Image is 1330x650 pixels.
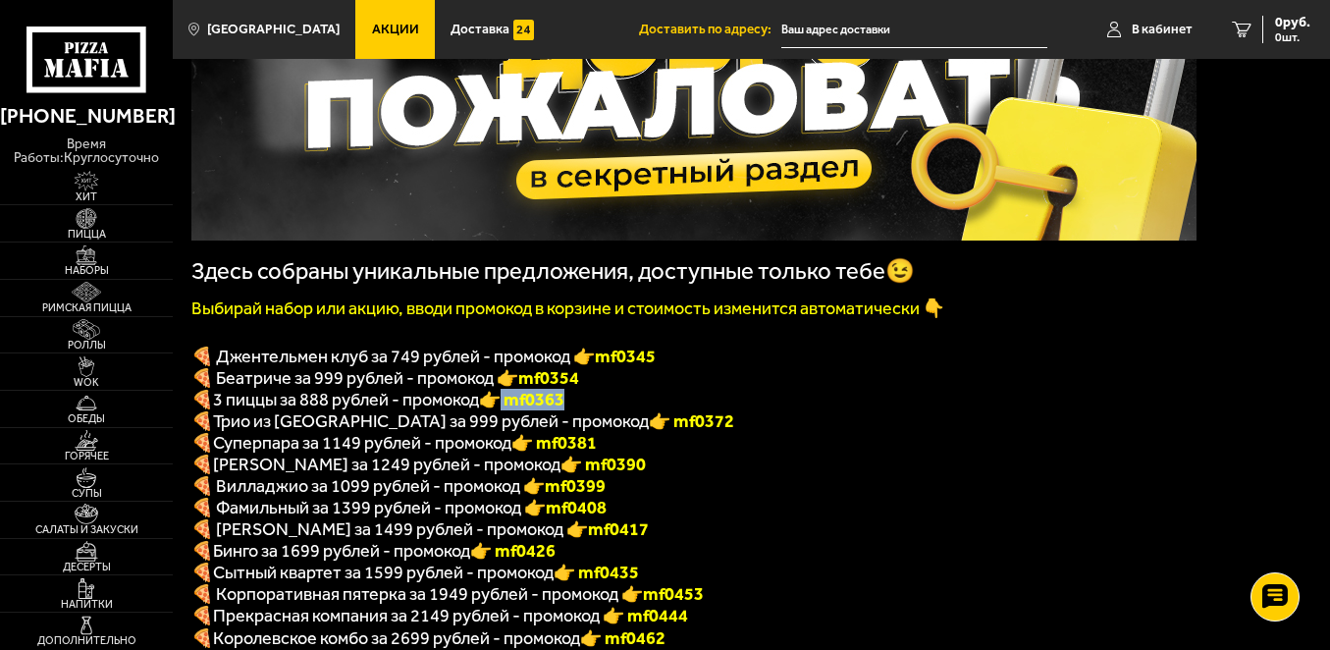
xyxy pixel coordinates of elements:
span: 0 руб. [1275,16,1310,29]
font: 🍕 [191,432,213,454]
font: Выбирай набор или акцию, вводи промокод в корзине и стоимость изменится автоматически 👇 [191,298,944,319]
span: 🍕 [PERSON_NAME] за 1499 рублей - промокод 👉 [191,518,649,540]
b: 👉 mf0435 [554,562,639,583]
b: 👉 mf0390 [560,454,646,475]
span: 0 шт. [1275,31,1310,43]
b: 👉 mf0426 [470,540,556,562]
b: mf0399 [545,475,606,497]
span: Здесь собраны уникальные предложения, доступные только тебе😉 [191,257,915,285]
span: 🍕 Корпоративная пятерка за 1949 рублей - промокод 👉 [191,583,704,605]
span: 🍕 Беатриче за 999 рублей - промокод 👉 [191,367,579,389]
span: Суперпара за 1149 рублей - промокод [213,432,511,454]
font: 👉 mf0381 [511,432,597,454]
span: Бинго за 1699 рублей - промокод [213,540,470,562]
font: 👉 mf0363 [479,389,564,410]
b: 🍕 [191,562,213,583]
font: 👉 mf0372 [649,410,734,432]
span: Доставить по адресу: [639,23,781,36]
font: 🍕 [191,627,213,649]
b: mf0453 [643,583,704,605]
span: 3 пиццы за 888 рублей - промокод [213,389,479,410]
span: 🍕 Фамильный за 1399 рублей - промокод 👉 [191,497,607,518]
input: Ваш адрес доставки [781,12,1047,48]
span: Доставка [451,23,509,36]
span: Акции [372,23,419,36]
span: [GEOGRAPHIC_DATA] [207,23,340,36]
b: 🍕 [191,454,213,475]
b: 🍕 [191,540,213,562]
span: 🍕 Джентельмен клуб за 749 рублей - промокод 👉 [191,346,656,367]
b: mf0408 [546,497,607,518]
font: 👉 mf0444 [603,605,688,626]
font: 🍕 [191,605,213,626]
img: 15daf4d41897b9f0e9f617042186c801.svg [513,20,534,40]
span: Королевское комбо за 2699 рублей - промокод [213,627,580,649]
font: 🍕 [191,410,213,432]
span: Сытный квартет за 1599 рублей - промокод [213,562,554,583]
span: Трио из [GEOGRAPHIC_DATA] за 999 рублей - промокод [213,410,649,432]
b: mf0354 [518,367,579,389]
b: mf0345 [595,346,656,367]
b: mf0417 [588,518,649,540]
font: 🍕 [191,389,213,410]
span: 🍕 Вилладжио за 1099 рублей - промокод 👉 [191,475,606,497]
span: [PERSON_NAME] за 1249 рублей - промокод [213,454,560,475]
font: 👉 mf0462 [580,627,665,649]
span: Россия, Санкт-Петербург, улица Академика Байкова, 11к1 [781,12,1047,48]
span: В кабинет [1132,23,1193,36]
span: Прекрасная компания за 2149 рублей - промокод [213,605,603,626]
